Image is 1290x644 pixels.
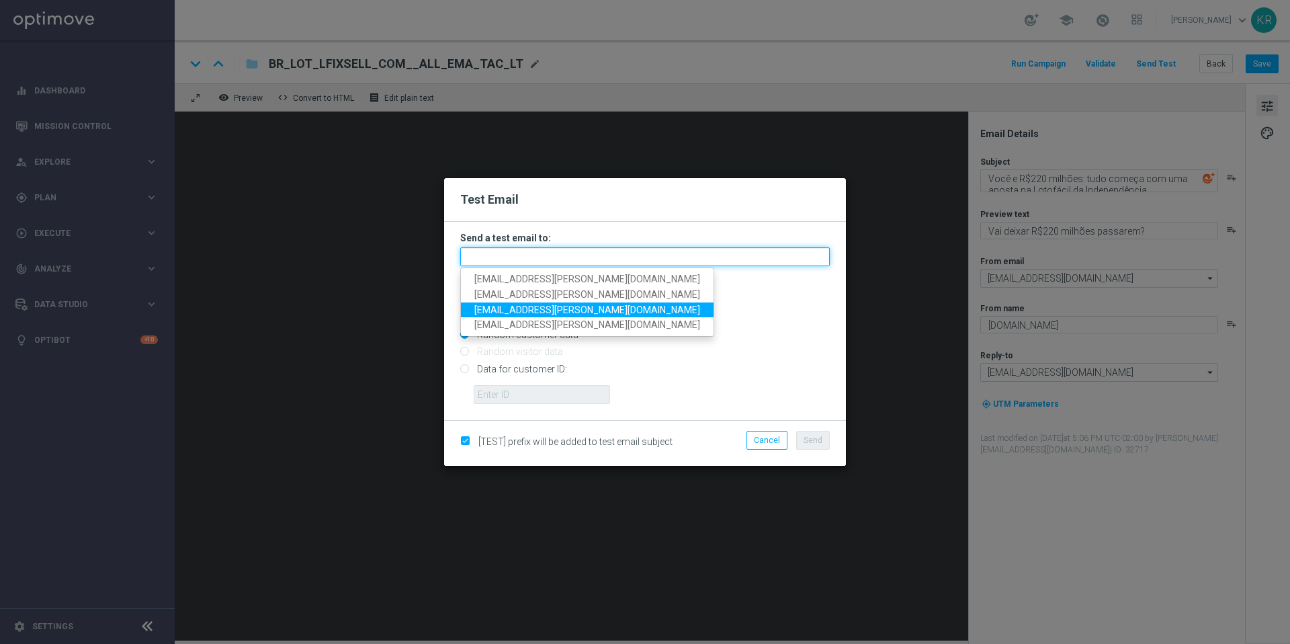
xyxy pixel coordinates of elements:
[474,289,700,300] span: [EMAIL_ADDRESS][PERSON_NAME][DOMAIN_NAME]
[460,192,830,208] h2: Test Email
[474,304,700,315] span: [EMAIL_ADDRESS][PERSON_NAME][DOMAIN_NAME]
[460,232,830,244] h3: Send a test email to:
[478,436,673,447] span: [TEST] prefix will be added to test email subject
[461,302,714,317] a: [EMAIL_ADDRESS][PERSON_NAME][DOMAIN_NAME]
[796,431,830,450] button: Send
[804,436,822,445] span: Send
[461,272,714,287] a: [EMAIL_ADDRESS][PERSON_NAME][DOMAIN_NAME]
[461,287,714,303] a: [EMAIL_ADDRESS][PERSON_NAME][DOMAIN_NAME]
[474,274,700,284] span: [EMAIL_ADDRESS][PERSON_NAME][DOMAIN_NAME]
[461,317,714,333] a: [EMAIL_ADDRESS][PERSON_NAME][DOMAIN_NAME]
[746,431,787,450] button: Cancel
[474,385,610,404] input: Enter ID
[474,319,700,330] span: [EMAIL_ADDRESS][PERSON_NAME][DOMAIN_NAME]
